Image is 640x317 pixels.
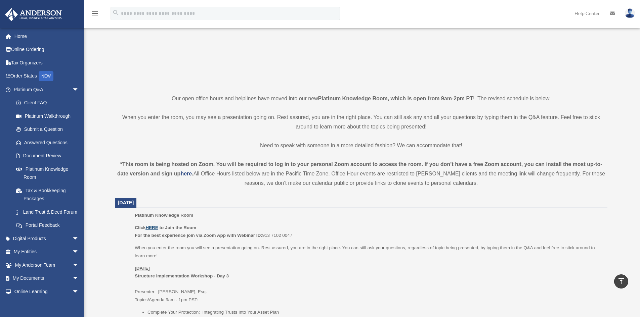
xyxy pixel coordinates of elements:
a: Tax Organizers [5,56,89,69]
span: arrow_drop_down [72,258,86,272]
a: Platinum Walkthrough [9,109,89,123]
a: here [180,171,192,176]
p: Our open office hours and helplines have moved into our new ! The revised schedule is below. [115,94,607,103]
strong: *This room is being hosted on Zoom. You will be required to log in to your personal Zoom account ... [117,161,602,176]
b: Click [135,225,159,230]
b: Structure Implementation Workshop - Day 3 [135,273,229,278]
a: My Documentsarrow_drop_down [5,272,89,285]
i: search [112,9,120,16]
a: Digital Productsarrow_drop_down [5,232,89,245]
span: arrow_drop_down [72,232,86,246]
p: Need to speak with someone in a more detailed fashion? We can accommodate that! [115,141,607,150]
div: NEW [39,71,53,81]
a: Answered Questions [9,136,89,149]
a: HERE [145,225,158,230]
a: Home [5,30,89,43]
a: menu [91,12,99,17]
a: Land Trust & Deed Forum [9,205,89,219]
a: Online Learningarrow_drop_down [5,285,89,298]
a: Submit a Question [9,123,89,136]
strong: Platinum Knowledge Room, which is open from 9am-2pm PT [318,96,473,101]
span: arrow_drop_down [72,83,86,97]
b: to Join the Room [160,225,197,230]
a: Order StatusNEW [5,69,89,83]
u: [DATE] [135,266,150,271]
div: All Office Hours listed below are in the Pacific Time Zone. Office Hour events are restricted to ... [115,160,607,188]
span: [DATE] [118,200,134,205]
a: vertical_align_top [614,274,628,288]
img: User Pic [625,8,635,18]
img: Anderson Advisors Platinum Portal [3,8,64,21]
a: Platinum Knowledge Room [9,162,86,184]
span: arrow_drop_down [72,272,86,285]
p: 913 7102 0047 [135,224,602,240]
p: Presenter: [PERSON_NAME], Esq. Topics/Agenda 9am - 1pm PST: [135,264,602,304]
p: When you enter the room you will see a presentation going on. Rest assured, you are in the right ... [135,244,602,260]
i: vertical_align_top [617,277,625,285]
span: arrow_drop_down [72,245,86,259]
a: Platinum Q&Aarrow_drop_down [5,83,89,96]
i: menu [91,9,99,17]
span: Platinum Knowledge Room [135,213,193,218]
a: My Entitiesarrow_drop_down [5,245,89,259]
b: For the best experience join via Zoom App with Webinar ID: [135,233,262,238]
p: When you enter the room, you may see a presentation going on. Rest assured, you are in the right ... [115,113,607,131]
a: Online Ordering [5,43,89,56]
li: Complete Your Protection: Integrating Trusts Into Your Asset Plan [147,308,603,316]
strong: . [192,171,193,176]
a: Document Review [9,149,89,163]
span: arrow_drop_down [72,285,86,299]
a: Portal Feedback [9,219,89,232]
a: Client FAQ [9,96,89,110]
a: Tax & Bookkeeping Packages [9,184,89,205]
a: My Anderson Teamarrow_drop_down [5,258,89,272]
